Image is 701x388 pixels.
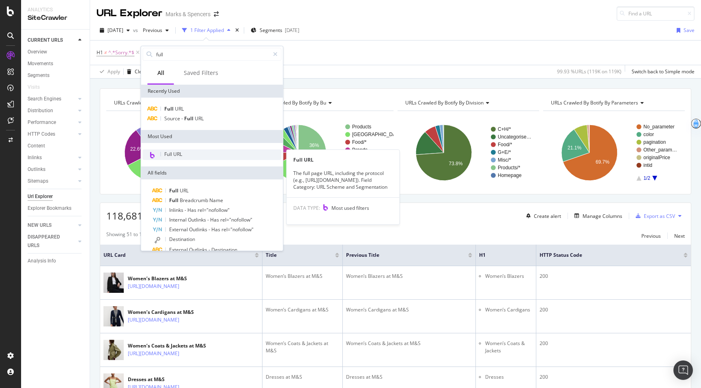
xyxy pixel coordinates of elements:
[643,147,677,153] text: Other_param…
[498,173,522,178] text: Homepage
[684,27,695,34] div: Save
[632,68,695,75] div: Switch back to Simple mode
[28,95,76,103] a: Search Engines
[97,24,133,37] button: [DATE]
[180,187,189,194] span: URL
[97,49,103,56] span: H1
[266,273,339,280] div: Women’s Blazers at M&S
[175,105,184,112] span: URL
[28,177,48,185] div: Sitemaps
[28,165,76,174] a: Outlinks
[28,118,76,127] a: Performance
[106,209,198,222] span: 118,681 URLs found
[28,83,48,92] a: Visits
[128,316,179,324] a: [URL][DOMAIN_NAME]
[207,216,210,223] span: -
[189,226,209,233] span: Outlinks
[166,10,211,18] div: Marks & Spencers
[285,27,299,34] div: [DATE]
[214,11,219,17] div: arrow-right-arrow-left
[643,132,654,137] text: color
[331,205,369,211] span: Most used filters
[195,115,204,122] span: URL
[674,232,685,239] div: Next
[28,221,52,230] div: NEW URLS
[169,246,189,253] span: External
[258,96,386,109] h4: URLs Crawled By Botify By bu
[198,207,230,213] span: rel="nofollow"
[28,60,53,68] div: Movements
[266,306,339,313] div: Women’s Cardigans at M&S
[674,231,685,241] button: Next
[617,6,695,21] input: Find a URL
[28,95,61,103] div: Search Engines
[141,85,283,98] div: Recently Used
[540,273,688,280] div: 200
[260,99,326,106] span: URLs Crawled By Botify By bu
[28,36,76,45] a: CURRENT URLS
[309,143,319,148] text: 36%
[346,273,472,280] div: Women’s Blazers at M&S
[128,309,215,316] div: Women’s Cardigans at M&S
[169,197,180,204] span: Full
[114,99,196,106] span: URLs Crawled By Botify By template
[352,139,367,145] text: Food/*
[498,165,520,171] text: Products/*
[155,48,269,60] input: Search by field name
[498,149,511,155] text: G+E/*
[128,376,215,383] div: Dresses at M&S
[596,159,609,165] text: 69.7%
[405,99,484,106] span: URLs Crawled By Botify By division
[293,205,320,211] span: DATA TYPE:
[184,115,195,122] span: Full
[287,170,400,190] div: The full page URL, including the protocol (e.g., [URL][DOMAIN_NAME]). Field Category: URL Scheme ...
[346,306,472,313] div: Women’s Cardigans at M&S
[185,207,187,213] span: -
[133,27,140,34] span: vs
[189,246,209,253] span: Outlinks
[211,246,237,253] span: Destination
[534,213,561,220] div: Create alert
[103,303,124,330] img: main image
[28,192,84,201] a: Url Explorer
[169,236,195,243] span: Destination
[252,117,394,188] div: A chart.
[498,157,511,163] text: Misc/*
[628,65,695,78] button: Switch back to Simple mode
[103,252,253,259] span: URL Card
[673,360,693,380] div: Open Intercom Messenger
[130,146,144,152] text: 22.6%
[28,36,63,45] div: CURRENT URLS
[28,142,45,150] div: Content
[157,69,164,77] div: All
[352,124,371,130] text: Products
[28,177,76,185] a: Sitemaps
[164,115,181,122] span: Source
[211,226,221,233] span: Has
[641,232,661,239] div: Previous
[346,340,472,347] div: Women’s Coats & Jackets at M&S
[643,175,650,181] text: 1/2
[28,257,56,265] div: Analysis Info
[673,24,695,37] button: Save
[28,13,83,23] div: SiteCrawler
[540,340,688,347] div: 200
[128,350,179,358] a: [URL][DOMAIN_NAME]
[485,340,533,354] li: Women’s Coats & Jackets
[164,151,182,158] span: Full URL
[632,209,675,222] button: Export as CSV
[557,68,621,75] div: 99.93 % URLs ( 119K on 119K )
[28,118,56,127] div: Performance
[28,233,69,250] div: DISAPPEARED URLS
[643,124,675,130] text: No_parameter
[398,117,539,188] svg: A chart.
[583,213,622,220] div: Manage Columns
[28,204,84,213] a: Explorer Bookmarks
[485,273,533,280] li: Women’s Blazers
[479,252,520,259] span: H1
[543,117,685,188] svg: A chart.
[209,246,211,253] span: -
[266,252,323,259] span: Title
[103,337,124,363] img: main image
